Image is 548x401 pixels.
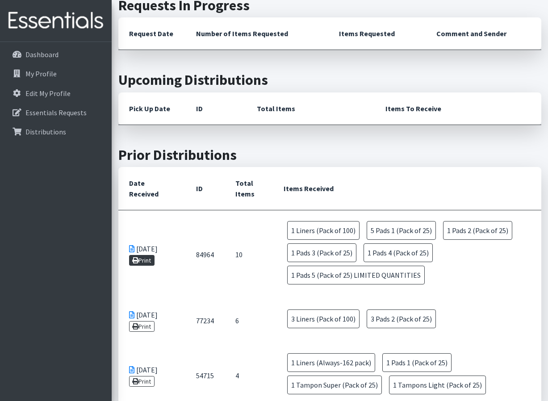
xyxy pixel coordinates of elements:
[287,266,425,284] span: 1 Pads 5 (Pack of 25) LIMITED QUANTITIES
[25,108,87,117] p: Essentials Requests
[367,309,436,328] span: 3 Pads 2 (Pack of 25)
[118,210,185,299] td: [DATE]
[25,89,71,98] p: Edit My Profile
[129,255,155,266] a: Print
[287,243,356,262] span: 1 Pads 3 (Pack of 25)
[4,104,108,121] a: Essentials Requests
[118,17,185,50] th: Request Date
[287,376,382,394] span: 1 Tampon Super (Pack of 25)
[389,376,486,394] span: 1 Tampons Light (Pack of 25)
[129,321,155,332] a: Print
[225,299,273,343] td: 6
[225,210,273,299] td: 10
[129,376,155,387] a: Print
[185,92,246,125] th: ID
[4,65,108,83] a: My Profile
[25,69,57,78] p: My Profile
[367,221,436,240] span: 5 Pads 1 (Pack of 25)
[185,210,225,299] td: 84964
[118,146,541,163] h2: Prior Distributions
[287,353,375,372] span: 1 Liners (Always-162 pack)
[382,353,452,372] span: 1 Pads 1 (Pack of 25)
[25,127,66,136] p: Distributions
[375,92,541,125] th: Items To Receive
[328,17,426,50] th: Items Requested
[225,167,273,210] th: Total Items
[4,84,108,102] a: Edit My Profile
[25,50,59,59] p: Dashboard
[118,167,185,210] th: Date Received
[287,309,360,328] span: 3 Liners (Pack of 100)
[4,123,108,141] a: Distributions
[287,221,360,240] span: 1 Liners (Pack of 100)
[185,167,225,210] th: ID
[246,92,375,125] th: Total Items
[273,167,541,210] th: Items Received
[443,221,512,240] span: 1 Pads 2 (Pack of 25)
[185,17,328,50] th: Number of Items Requested
[118,92,185,125] th: Pick Up Date
[118,71,541,88] h2: Upcoming Distributions
[185,299,225,343] td: 77234
[426,17,541,50] th: Comment and Sender
[118,299,185,343] td: [DATE]
[364,243,433,262] span: 1 Pads 4 (Pack of 25)
[4,46,108,63] a: Dashboard
[4,6,108,36] img: HumanEssentials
